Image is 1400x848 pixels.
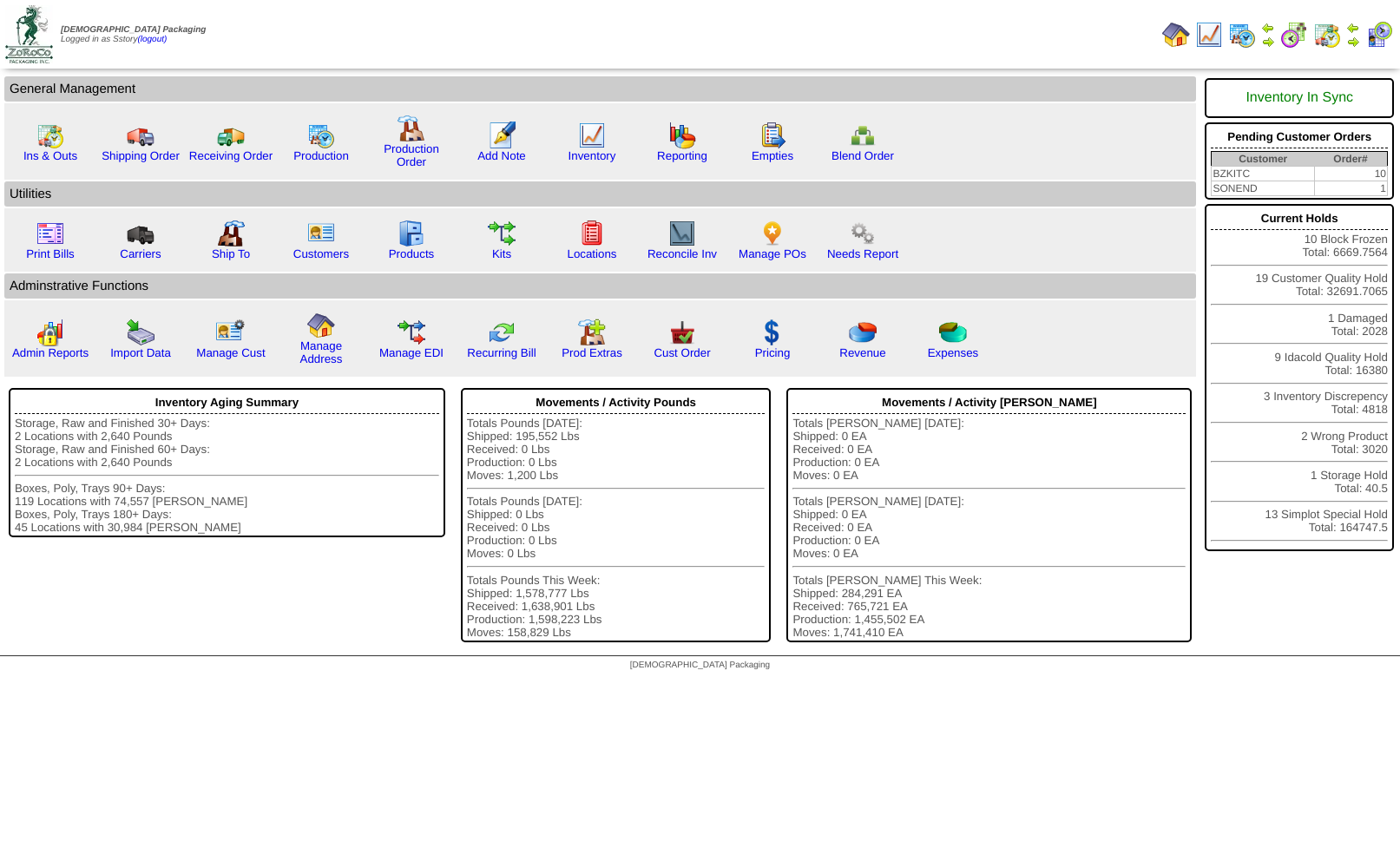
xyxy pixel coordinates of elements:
img: zoroco-logo-small.webp [5,5,53,63]
img: calendarinout.gif [1313,21,1341,49]
img: arrowleft.gif [1346,21,1360,35]
td: 10 [1314,167,1387,181]
a: Carriers [120,247,161,260]
img: pie_chart2.png [939,319,967,346]
img: calendarcustomer.gif [1365,21,1393,49]
img: customers.gif [307,220,335,247]
img: calendarprod.gif [1228,21,1256,49]
a: Recurring Bill [467,346,536,359]
div: Totals Pounds [DATE]: Shipped: 195,552 Lbs Received: 0 Lbs Production: 0 Lbs Moves: 1,200 Lbs Tot... [467,417,766,639]
img: factory.gif [398,115,425,142]
img: prodextras.gif [578,319,606,346]
span: Logged in as Sstory [61,25,206,44]
img: locations.gif [578,220,606,247]
img: workorder.gif [759,122,786,149]
img: managecust.png [215,319,247,346]
a: Needs Report [827,247,898,260]
a: Pricing [755,346,791,359]
img: dollar.gif [759,319,786,346]
a: Reporting [657,149,707,162]
a: Manage Address [300,339,343,365]
a: Prod Extras [562,346,622,359]
div: Inventory In Sync [1211,82,1388,115]
td: BZKITC [1212,167,1314,181]
img: line_graph.gif [1195,21,1223,49]
img: truck3.gif [127,220,154,247]
img: home.gif [307,312,335,339]
img: arrowright.gif [1346,35,1360,49]
img: arrowright.gif [1261,35,1275,49]
a: Shipping Order [102,149,180,162]
span: [DEMOGRAPHIC_DATA] Packaging [61,25,206,35]
a: Ship To [212,247,250,260]
div: 10 Block Frozen Total: 6669.7564 19 Customer Quality Hold Total: 32691.7065 1 Damaged Total: 2028... [1205,204,1394,551]
a: Kits [492,247,511,260]
a: Manage POs [739,247,806,260]
a: (logout) [137,35,167,44]
td: SONEND [1212,181,1314,196]
div: Movements / Activity [PERSON_NAME] [792,391,1186,414]
a: Empties [752,149,793,162]
img: home.gif [1162,21,1190,49]
img: arrowleft.gif [1261,21,1275,35]
a: Revenue [839,346,885,359]
a: Print Bills [26,247,75,260]
img: calendarprod.gif [307,122,335,149]
img: reconcile.gif [488,319,516,346]
td: Adminstrative Functions [4,273,1196,299]
img: pie_chart.png [849,319,877,346]
a: Ins & Outs [23,149,77,162]
img: calendarinout.gif [36,122,64,149]
img: network.png [849,122,877,149]
img: orders.gif [488,122,516,149]
td: General Management [4,76,1196,102]
a: Production Order [384,142,439,168]
img: factory2.gif [217,220,245,247]
img: po.png [759,220,786,247]
img: workflow.png [849,220,877,247]
span: [DEMOGRAPHIC_DATA] Packaging [630,661,770,670]
td: 1 [1314,181,1387,196]
a: Production [293,149,349,162]
a: Receiving Order [189,149,273,162]
th: Order# [1314,152,1387,167]
a: Manage EDI [379,346,444,359]
div: Totals [PERSON_NAME] [DATE]: Shipped: 0 EA Received: 0 EA Production: 0 EA Moves: 0 EA Totals [PE... [792,417,1186,639]
th: Customer [1212,152,1314,167]
a: Cust Order [654,346,710,359]
a: Import Data [110,346,171,359]
a: Customers [293,247,349,260]
img: import.gif [127,319,154,346]
a: Manage Cust [196,346,265,359]
a: Add Note [477,149,526,162]
a: Products [389,247,435,260]
img: truck2.gif [217,122,245,149]
a: Locations [567,247,616,260]
div: Storage, Raw and Finished 30+ Days: 2 Locations with 2,640 Pounds Storage, Raw and Finished 60+ D... [15,417,439,534]
img: graph.gif [668,122,696,149]
img: calendarblend.gif [1280,21,1308,49]
img: truck.gif [127,122,154,149]
img: line_graph.gif [578,122,606,149]
a: Inventory [569,149,616,162]
a: Expenses [928,346,979,359]
img: line_graph2.gif [668,220,696,247]
img: workflow.gif [488,220,516,247]
a: Admin Reports [12,346,89,359]
div: Inventory Aging Summary [15,391,439,414]
img: edi.gif [398,319,425,346]
td: Utilities [4,181,1196,207]
a: Blend Order [831,149,894,162]
img: invoice2.gif [36,220,64,247]
a: Reconcile Inv [647,247,717,260]
img: cabinet.gif [398,220,425,247]
div: Pending Customer Orders [1211,126,1388,148]
div: Movements / Activity Pounds [467,391,766,414]
div: Current Holds [1211,207,1388,230]
img: cust_order.png [668,319,696,346]
img: graph2.png [36,319,64,346]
